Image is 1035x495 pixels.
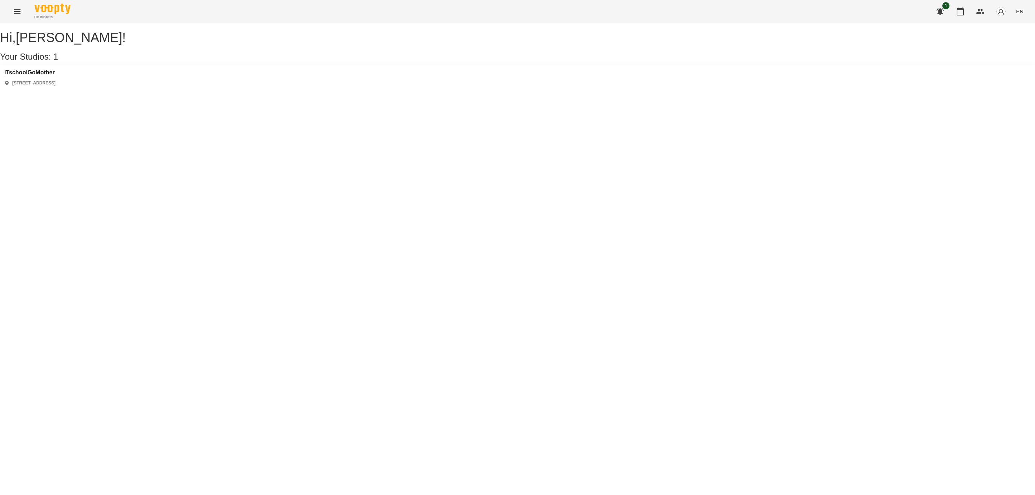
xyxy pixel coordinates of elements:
[942,2,949,9] span: 1
[1013,5,1026,18] button: EN
[9,3,26,20] button: Menu
[1016,8,1023,15] span: EN
[34,4,70,14] img: Voopty Logo
[4,69,56,76] a: ITschoolGoMother
[996,6,1006,17] img: avatar_s.png
[34,15,70,19] span: For Business
[54,52,58,61] span: 1
[12,80,56,86] p: [STREET_ADDRESS]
